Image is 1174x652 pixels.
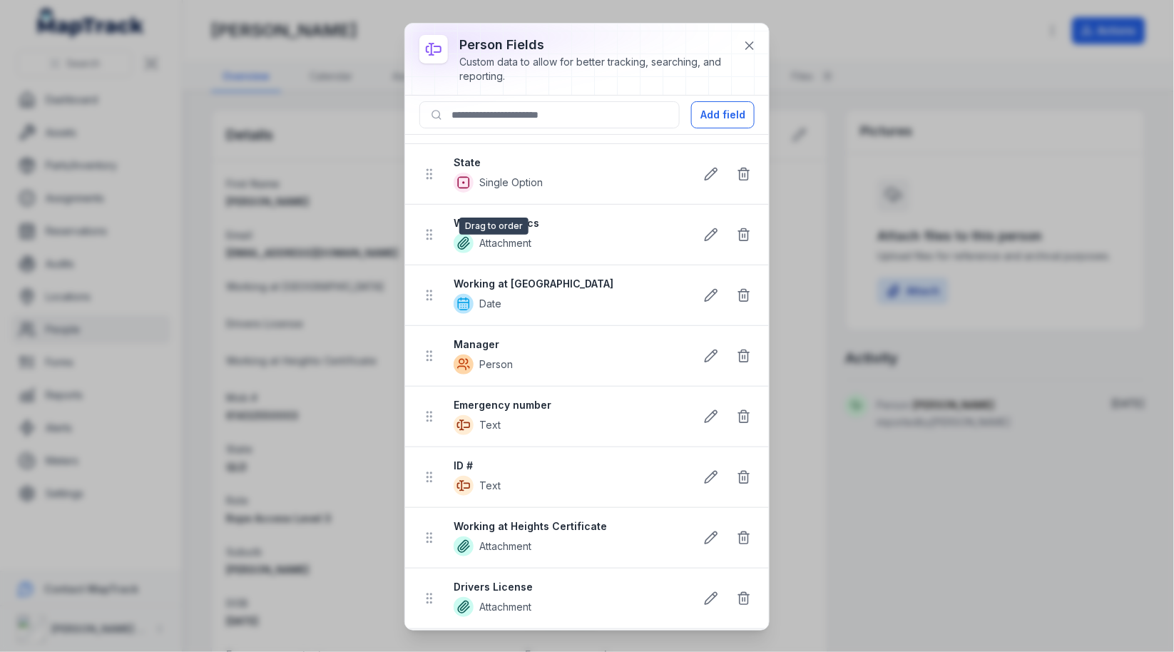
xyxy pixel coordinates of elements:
strong: Drivers License [454,580,683,594]
span: Single Option [479,175,543,190]
strong: State [454,156,683,170]
strong: Manager [454,337,683,352]
span: Drag to order [459,218,529,235]
strong: ID # [454,459,683,473]
strong: Working at [GEOGRAPHIC_DATA] [454,277,683,291]
span: Person [479,357,513,372]
span: Date [479,297,501,311]
span: Text [479,418,501,432]
span: Attachment [479,236,531,250]
button: Add field [691,101,755,128]
strong: Emergency number [454,398,683,412]
h3: person fields [459,35,732,55]
strong: Working at Heights Certificate [454,519,683,534]
span: Text [479,479,501,493]
div: Custom data to allow for better tracking, searching, and reporting. [459,55,732,83]
strong: White Card Docs [454,216,683,230]
span: Attachment [479,600,531,614]
span: Attachment [479,539,531,554]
